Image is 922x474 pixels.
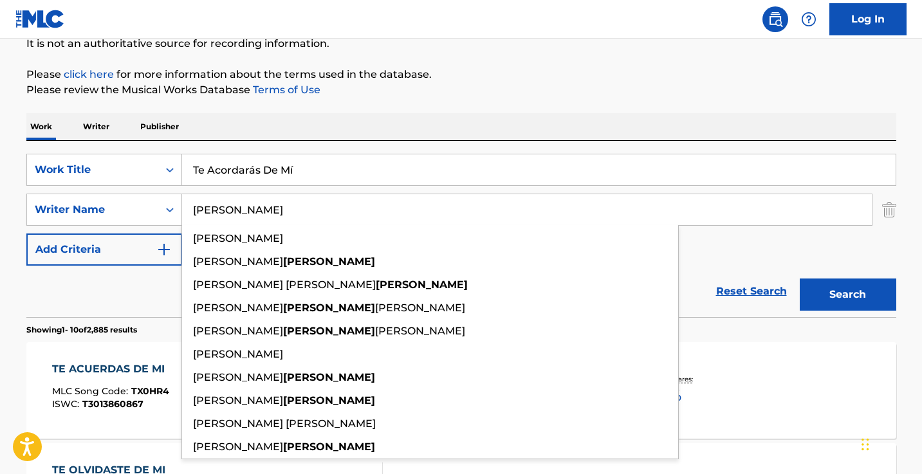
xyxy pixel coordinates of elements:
img: search [768,12,783,27]
span: [PERSON_NAME] [193,394,283,406]
strong: [PERSON_NAME] [376,278,468,291]
span: [PERSON_NAME] [193,348,283,360]
strong: [PERSON_NAME] [283,325,375,337]
button: Add Criteria [26,233,182,266]
img: MLC Logo [15,10,65,28]
div: Writer Name [35,202,151,217]
iframe: Chat Widget [858,412,922,474]
a: TE ACUERDAS DE MIMLC Song Code:TX0HR4ISWC:T3013860867Writers (2)[PERSON_NAME], [PERSON_NAME] [PER... [26,342,896,439]
form: Search Form [26,154,896,317]
span: MLC Song Code : [52,385,131,397]
span: [PERSON_NAME] [193,325,283,337]
p: Please review the Musical Works Database [26,82,896,98]
div: Drag [862,425,869,464]
strong: [PERSON_NAME] [283,302,375,314]
span: [PERSON_NAME] [375,302,465,314]
button: Search [800,278,896,311]
img: 9d2ae6d4665cec9f34b9.svg [156,242,172,257]
span: [PERSON_NAME] [193,441,283,453]
p: Writer [79,113,113,140]
strong: [PERSON_NAME] [283,371,375,383]
a: Terms of Use [250,84,320,96]
img: help [801,12,816,27]
a: Log In [829,3,907,35]
span: [PERSON_NAME] [PERSON_NAME] [193,278,376,291]
div: Help [796,6,822,32]
span: [PERSON_NAME] [375,325,465,337]
a: click here [64,68,114,80]
span: [PERSON_NAME] [PERSON_NAME] [193,417,376,430]
p: Publisher [136,113,183,140]
strong: [PERSON_NAME] [283,255,375,268]
div: Work Title [35,162,151,178]
p: Showing 1 - 10 of 2,885 results [26,324,137,336]
p: Work [26,113,56,140]
a: Public Search [762,6,788,32]
span: TX0HR4 [131,385,169,397]
span: [PERSON_NAME] [193,255,283,268]
strong: [PERSON_NAME] [283,441,375,453]
p: Please for more information about the terms used in the database. [26,67,896,82]
strong: [PERSON_NAME] [283,394,375,406]
div: TE ACUERDAS DE MI [52,361,171,377]
a: Reset Search [710,277,793,305]
span: ISWC : [52,398,82,410]
span: [PERSON_NAME] [193,371,283,383]
span: [PERSON_NAME] [193,232,283,244]
span: [PERSON_NAME] [193,302,283,314]
span: T3013860867 [82,398,143,410]
p: It is not an authoritative source for recording information. [26,36,896,51]
img: Delete Criterion [882,194,896,226]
